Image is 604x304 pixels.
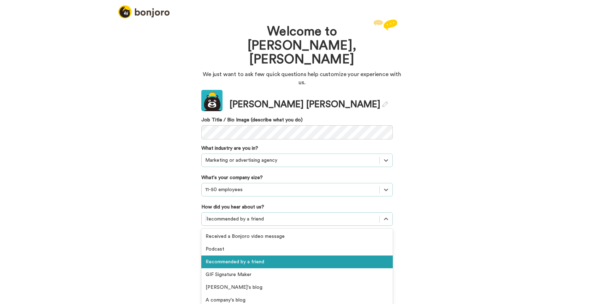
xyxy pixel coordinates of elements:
[201,256,393,268] div: Recommended by a friend
[373,19,397,30] img: reply.svg
[201,203,264,211] label: How did you hear about us?
[201,268,393,281] div: GIF Signature Maker
[201,243,393,256] div: Podcast
[201,116,393,124] label: Job Title / Bio Image (describe what you do)
[201,70,403,87] p: We just want to ask few quick questions help customize your experience with us.
[118,5,170,18] img: logo_full.png
[230,98,388,111] div: [PERSON_NAME] [PERSON_NAME]
[201,145,258,152] label: What industry are you in?
[201,230,393,243] div: Received a Bonjoro video message
[223,25,381,67] h1: Welcome to [PERSON_NAME], [PERSON_NAME]
[201,174,263,181] label: What's your company size?
[201,281,393,294] div: [PERSON_NAME]'s blog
